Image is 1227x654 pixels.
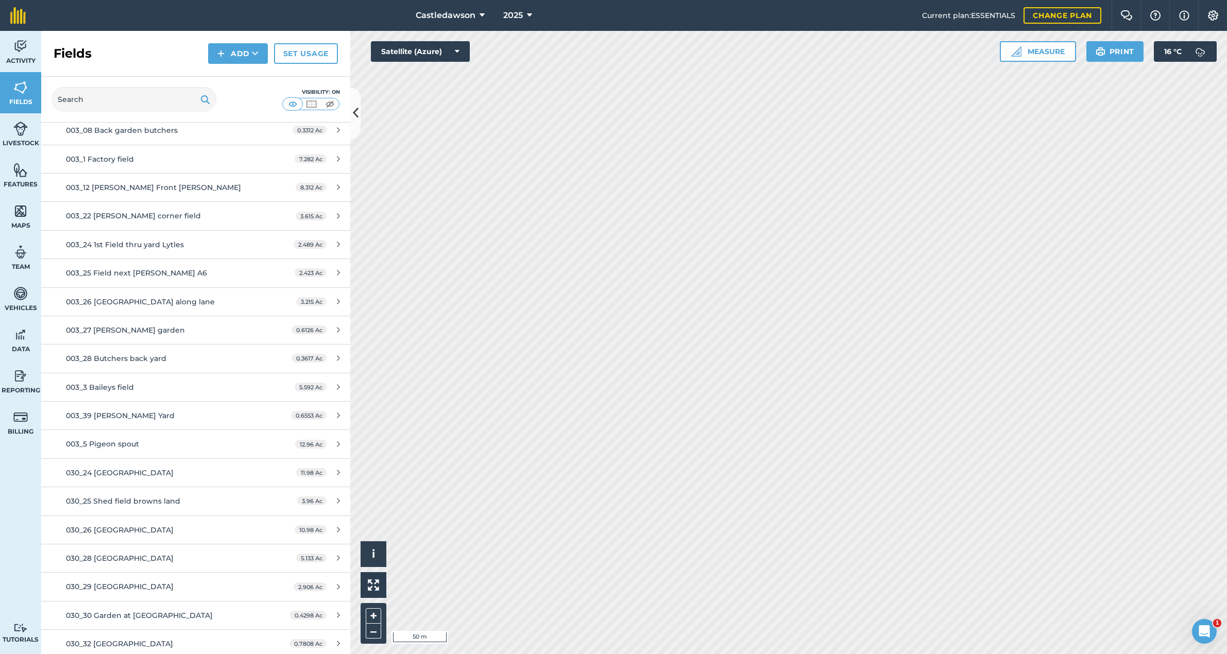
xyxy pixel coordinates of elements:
[10,7,26,24] img: fieldmargin Logo
[296,554,327,562] span: 5.133 Ac
[66,126,178,135] span: 003_08 Back garden butchers
[66,354,166,363] span: 003_28 Butchers back yard
[1207,10,1219,21] img: A cog icon
[295,154,327,163] span: 7.282 Ac
[54,45,92,62] h2: Fields
[371,41,470,62] button: Satellite (Azure)
[66,268,207,278] span: 003_25 Field next [PERSON_NAME] A6
[323,99,336,109] img: svg+xml;base64,PHN2ZyB4bWxucz0iaHR0cDovL3d3dy53My5vcmcvMjAwMC9zdmciIHdpZHRoPSI1MCIgaGVpZ2h0PSI0MC...
[297,496,327,505] span: 3.96 Ac
[361,541,386,567] button: i
[66,154,134,164] span: 003_1 Factory field
[1096,45,1105,58] img: svg+xml;base64,PHN2ZyB4bWxucz0iaHR0cDovL3d3dy53My5vcmcvMjAwMC9zdmciIHdpZHRoPSIxOSIgaGVpZ2h0PSIyNC...
[66,496,180,506] span: 030_25 Shed field browns land
[41,202,350,230] a: 003_22 [PERSON_NAME] corner field3.615 Ac
[296,183,327,192] span: 8.312 Ac
[13,121,28,136] img: svg+xml;base64,PD94bWwgdmVyc2lvbj0iMS4wIiBlbmNvZGluZz0idXRmLTgiPz4KPCEtLSBHZW5lcmF0b3I6IEFkb2JlIE...
[292,354,327,363] span: 0.3617 Ac
[416,9,475,22] span: Castledawson
[66,468,174,477] span: 030_24 [GEOGRAPHIC_DATA]
[282,88,340,96] div: Visibility: On
[1000,41,1076,62] button: Measure
[1179,9,1189,22] img: svg+xml;base64,PHN2ZyB4bWxucz0iaHR0cDovL3d3dy53My5vcmcvMjAwMC9zdmciIHdpZHRoPSIxNyIgaGVpZ2h0PSIxNy...
[41,487,350,515] a: 030_25 Shed field browns land3.96 Ac
[41,459,350,487] a: 030_24 [GEOGRAPHIC_DATA]11.98 Ac
[13,623,28,633] img: svg+xml;base64,PD94bWwgdmVyc2lvbj0iMS4wIiBlbmNvZGluZz0idXRmLTgiPz4KPCEtLSBHZW5lcmF0b3I6IEFkb2JlIE...
[66,297,215,306] span: 003_26 [GEOGRAPHIC_DATA] along lane
[66,639,173,648] span: 030_32 [GEOGRAPHIC_DATA]
[366,608,381,624] button: +
[294,240,327,249] span: 2.489 Ac
[13,368,28,384] img: svg+xml;base64,PD94bWwgdmVyc2lvbj0iMS4wIiBlbmNvZGluZz0idXRmLTgiPz4KPCEtLSBHZW5lcmF0b3I6IEFkb2JlIE...
[66,411,175,420] span: 003_39 [PERSON_NAME] Yard
[296,468,327,477] span: 11.98 Ac
[13,327,28,342] img: svg+xml;base64,PD94bWwgdmVyc2lvbj0iMS4wIiBlbmNvZGluZz0idXRmLTgiPz4KPCEtLSBHZW5lcmF0b3I6IEFkb2JlIE...
[41,116,350,144] a: 003_08 Back garden butchers0.3312 Ac
[66,183,241,192] span: 003_12 [PERSON_NAME] Front [PERSON_NAME]
[286,99,299,109] img: svg+xml;base64,PHN2ZyB4bWxucz0iaHR0cDovL3d3dy53My5vcmcvMjAwMC9zdmciIHdpZHRoPSI1MCIgaGVpZ2h0PSI0MC...
[41,402,350,429] a: 003_39 [PERSON_NAME] Yard0.6553 Ac
[41,145,350,173] a: 003_1 Factory field7.282 Ac
[66,554,174,563] span: 030_28 [GEOGRAPHIC_DATA]
[66,211,201,220] span: 003_22 [PERSON_NAME] corner field
[13,162,28,178] img: svg+xml;base64,PHN2ZyB4bWxucz0iaHR0cDovL3d3dy53My5vcmcvMjAwMC9zdmciIHdpZHRoPSI1NiIgaGVpZ2h0PSI2MC...
[41,573,350,600] a: 030_29 [GEOGRAPHIC_DATA]2.906 Ac
[13,80,28,95] img: svg+xml;base64,PHN2ZyB4bWxucz0iaHR0cDovL3d3dy53My5vcmcvMjAwMC9zdmciIHdpZHRoPSI1NiIgaGVpZ2h0PSI2MC...
[295,440,327,449] span: 12.96 Ac
[66,383,134,392] span: 003_3 Baileys field
[41,430,350,458] a: 003_5 Pigeon spout12.96 Ac
[13,39,28,54] img: svg+xml;base64,PD94bWwgdmVyc2lvbj0iMS4wIiBlbmNvZGluZz0idXRmLTgiPz4KPCEtLSBHZW5lcmF0b3I6IEFkb2JlIE...
[41,288,350,316] a: 003_26 [GEOGRAPHIC_DATA] along lane3.215 Ac
[41,516,350,544] a: 030_26 [GEOGRAPHIC_DATA]10.98 Ac
[41,601,350,629] a: 030_30 Garden at [GEOGRAPHIC_DATA]0.4298 Ac
[1154,41,1217,62] button: 16 °C
[295,525,327,534] span: 10.98 Ac
[66,525,174,535] span: 030_26 [GEOGRAPHIC_DATA]
[66,439,139,449] span: 003_5 Pigeon spout
[274,43,338,64] a: Set usage
[66,611,213,620] span: 030_30 Garden at [GEOGRAPHIC_DATA]
[1190,41,1211,62] img: svg+xml;base64,PD94bWwgdmVyc2lvbj0iMS4wIiBlbmNvZGluZz0idXRmLTgiPz4KPCEtLSBHZW5lcmF0b3I6IEFkb2JlIE...
[305,99,318,109] img: svg+xml;base64,PHN2ZyB4bWxucz0iaHR0cDovL3d3dy53My5vcmcvMjAwMC9zdmciIHdpZHRoPSI1MCIgaGVpZ2h0PSI0MC...
[1086,41,1144,62] button: Print
[66,240,184,249] span: 003_24 1st Field thru yard Lytles
[208,43,268,64] button: Add
[295,383,327,391] span: 5.592 Ac
[1213,619,1221,627] span: 1
[1024,7,1101,24] a: Change plan
[922,10,1015,21] span: Current plan : ESSENTIALS
[13,203,28,219] img: svg+xml;base64,PHN2ZyB4bWxucz0iaHR0cDovL3d3dy53My5vcmcvMjAwMC9zdmciIHdpZHRoPSI1NiIgaGVpZ2h0PSI2MC...
[296,212,327,220] span: 3.615 Ac
[1120,10,1133,21] img: Two speech bubbles overlapping with the left bubble in the forefront
[13,409,28,425] img: svg+xml;base64,PD94bWwgdmVyc2lvbj0iMS4wIiBlbmNvZGluZz0idXRmLTgiPz4KPCEtLSBHZW5lcmF0b3I6IEFkb2JlIE...
[295,268,327,277] span: 2.423 Ac
[41,373,350,401] a: 003_3 Baileys field5.592 Ac
[368,579,379,591] img: Four arrows, one pointing top left, one top right, one bottom right and the last bottom left
[41,174,350,201] a: 003_12 [PERSON_NAME] Front [PERSON_NAME]8.312 Ac
[66,582,174,591] span: 030_29 [GEOGRAPHIC_DATA]
[503,9,523,22] span: 2025
[372,547,375,560] span: i
[41,259,350,287] a: 003_25 Field next [PERSON_NAME] A62.423 Ac
[1164,41,1182,62] span: 16 ° C
[1149,10,1162,21] img: A question mark icon
[1192,619,1217,644] iframe: Intercom live chat
[52,87,216,112] input: Search
[217,47,225,60] img: svg+xml;base64,PHN2ZyB4bWxucz0iaHR0cDovL3d3dy53My5vcmcvMjAwMC9zdmciIHdpZHRoPSIxNCIgaGVpZ2h0PSIyNC...
[289,639,327,648] span: 0.7808 Ac
[41,231,350,259] a: 003_24 1st Field thru yard Lytles2.489 Ac
[291,411,327,420] span: 0.6553 Ac
[41,345,350,372] a: 003_28 Butchers back yard0.3617 Ac
[13,286,28,301] img: svg+xml;base64,PD94bWwgdmVyc2lvbj0iMS4wIiBlbmNvZGluZz0idXRmLTgiPz4KPCEtLSBHZW5lcmF0b3I6IEFkb2JlIE...
[290,611,327,619] span: 0.4298 Ac
[200,93,210,106] img: svg+xml;base64,PHN2ZyB4bWxucz0iaHR0cDovL3d3dy53My5vcmcvMjAwMC9zdmciIHdpZHRoPSIxOSIgaGVpZ2h0PSIyNC...
[296,297,327,306] span: 3.215 Ac
[293,126,327,134] span: 0.3312 Ac
[41,544,350,572] a: 030_28 [GEOGRAPHIC_DATA]5.133 Ac
[366,624,381,639] button: –
[66,325,185,335] span: 003_27 [PERSON_NAME] garden
[294,582,327,591] span: 2.906 Ac
[1011,46,1021,57] img: Ruler icon
[13,245,28,260] img: svg+xml;base64,PD94bWwgdmVyc2lvbj0iMS4wIiBlbmNvZGluZz0idXRmLTgiPz4KPCEtLSBHZW5lcmF0b3I6IEFkb2JlIE...
[41,316,350,344] a: 003_27 [PERSON_NAME] garden0.6126 Ac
